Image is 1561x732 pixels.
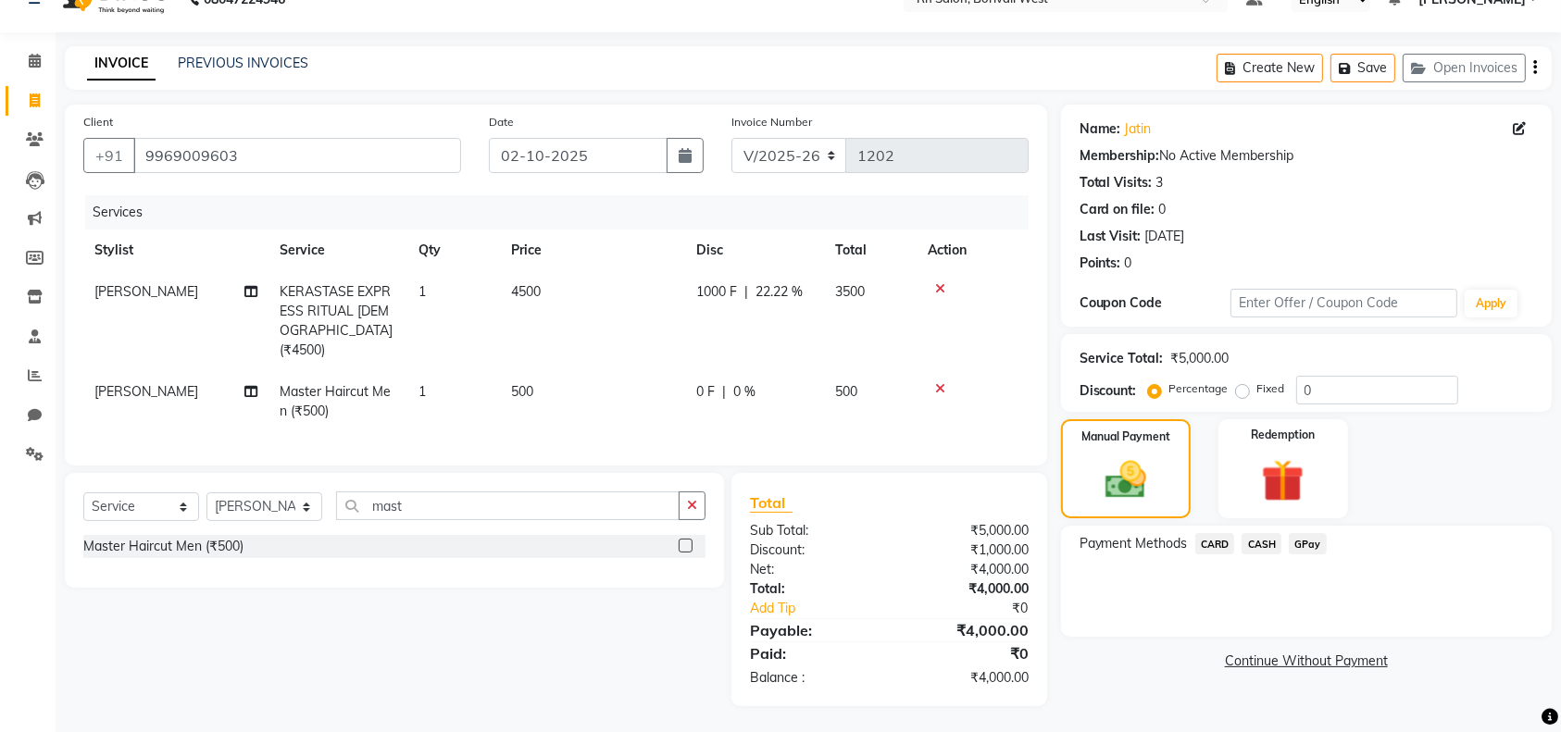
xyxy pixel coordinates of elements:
[1080,146,1160,166] div: Membership:
[889,579,1042,599] div: ₹4,000.00
[1156,173,1164,192] div: 3
[889,560,1042,579] div: ₹4,000.00
[94,383,198,400] span: [PERSON_NAME]
[1080,293,1230,313] div: Coupon Code
[1289,533,1327,554] span: GPay
[696,382,715,402] span: 0 F
[889,619,1042,641] div: ₹4,000.00
[736,540,889,560] div: Discount:
[733,382,756,402] span: 0 %
[1145,227,1185,246] div: [DATE]
[736,642,889,664] div: Paid:
[1248,454,1317,507] img: _gift.svg
[1093,456,1159,503] img: _cash.svg
[280,383,391,419] span: Master Haircut Men (₹500)
[1403,54,1526,82] button: Open Invoices
[83,138,135,173] button: +91
[736,521,889,540] div: Sub Total:
[178,55,308,71] a: PREVIOUS INVOICES
[736,579,889,599] div: Total:
[1171,349,1230,368] div: ₹5,000.00
[1080,349,1164,368] div: Service Total:
[685,230,824,271] th: Disc
[1065,651,1548,671] a: Continue Without Payment
[1081,428,1170,445] label: Manual Payment
[889,668,1042,688] div: ₹4,000.00
[917,230,1029,271] th: Action
[889,521,1042,540] div: ₹5,000.00
[1125,119,1152,139] a: Jatin
[1080,381,1137,401] div: Discount:
[1257,380,1285,397] label: Fixed
[1080,200,1155,219] div: Card on file:
[336,491,680,520] input: Search or Scan
[280,283,393,358] span: KERASTASE EXPRESS RITUAL [DEMOGRAPHIC_DATA] (₹4500)
[1465,290,1517,317] button: Apply
[407,230,500,271] th: Qty
[418,383,426,400] span: 1
[1230,289,1457,317] input: Enter Offer / Coupon Code
[731,114,812,130] label: Invoice Number
[1080,119,1121,139] div: Name:
[1080,254,1121,273] div: Points:
[1169,380,1229,397] label: Percentage
[87,47,156,81] a: INVOICE
[736,668,889,688] div: Balance :
[85,195,1043,230] div: Services
[889,642,1042,664] div: ₹0
[83,114,113,130] label: Client
[83,537,244,556] div: Master Haircut Men (₹500)
[1330,54,1395,82] button: Save
[736,619,889,641] div: Payable:
[835,283,865,300] span: 3500
[1195,533,1235,554] span: CARD
[835,383,857,400] span: 500
[736,560,889,579] div: Net:
[736,599,915,618] a: Add Tip
[1080,173,1153,192] div: Total Visits:
[511,283,541,300] span: 4500
[133,138,461,173] input: Search by Name/Mobile/Email/Code
[1217,54,1323,82] button: Create New
[83,230,268,271] th: Stylist
[696,282,737,302] span: 1000 F
[722,382,726,402] span: |
[1080,146,1533,166] div: No Active Membership
[915,599,1043,618] div: ₹0
[1080,534,1188,553] span: Payment Methods
[511,383,533,400] span: 500
[489,114,514,130] label: Date
[500,230,685,271] th: Price
[268,230,407,271] th: Service
[824,230,917,271] th: Total
[889,540,1042,560] div: ₹1,000.00
[1125,254,1132,273] div: 0
[756,282,803,302] span: 22.22 %
[418,283,426,300] span: 1
[1251,427,1315,443] label: Redemption
[744,282,748,302] span: |
[94,283,198,300] span: [PERSON_NAME]
[1242,533,1281,554] span: CASH
[1159,200,1167,219] div: 0
[750,493,793,513] span: Total
[1080,227,1142,246] div: Last Visit:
